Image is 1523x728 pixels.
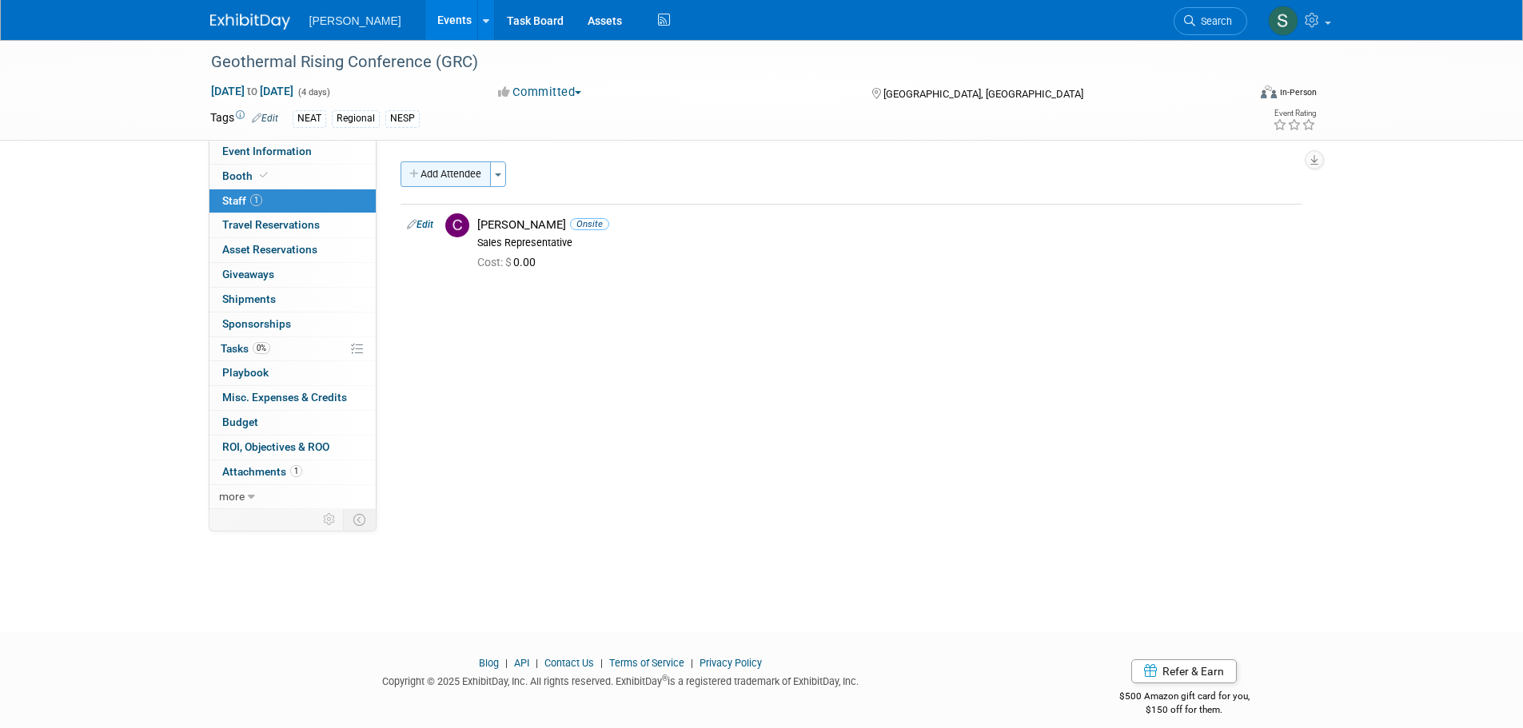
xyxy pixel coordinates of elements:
[309,14,401,27] span: [PERSON_NAME]
[222,268,274,280] span: Giveaways
[209,213,376,237] a: Travel Reservations
[293,110,326,127] div: NEAT
[209,140,376,164] a: Event Information
[222,243,317,256] span: Asset Reservations
[221,342,270,355] span: Tasks
[1279,86,1317,98] div: In-Person
[209,238,376,262] a: Asset Reservations
[1174,7,1247,35] a: Search
[477,217,1295,233] div: [PERSON_NAME]
[222,145,312,157] span: Event Information
[209,312,376,336] a: Sponsorships
[209,337,376,361] a: Tasks0%
[501,657,512,669] span: |
[445,213,469,237] img: C.jpg
[210,14,290,30] img: ExhibitDay
[210,84,294,98] span: [DATE] [DATE]
[219,490,245,503] span: more
[662,674,668,682] sup: ®
[570,218,609,230] span: Onsite
[343,509,376,530] td: Toggle Event Tabs
[290,465,302,477] span: 1
[260,171,268,180] i: Booth reservation complete
[222,440,329,453] span: ROI, Objectives & ROO
[385,110,420,127] div: NESP
[1131,659,1237,683] a: Refer & Earn
[316,509,344,530] td: Personalize Event Tab Strip
[332,110,380,127] div: Regional
[687,657,697,669] span: |
[210,670,1032,689] div: Copyright © 2025 ExhibitDay, Inc. All rights reserved. ExhibitDay is a registered trademark of Ex...
[297,87,330,97] span: (4 days)
[222,465,302,478] span: Attachments
[401,161,491,187] button: Add Attendee
[209,263,376,287] a: Giveaways
[210,109,278,128] td: Tags
[209,485,376,509] a: more
[222,391,347,404] span: Misc. Expenses & Credits
[514,657,529,669] a: API
[1268,6,1298,36] img: Skye Tuinei
[700,657,762,669] a: Privacy Policy
[222,416,258,428] span: Budget
[479,657,499,669] a: Blog
[492,84,588,101] button: Committed
[222,366,269,379] span: Playbook
[477,237,1295,249] div: Sales Representative
[407,219,433,230] a: Edit
[596,657,607,669] span: |
[252,113,278,124] a: Edit
[222,292,276,305] span: Shipments
[209,288,376,312] a: Shipments
[883,88,1083,100] span: [GEOGRAPHIC_DATA], [GEOGRAPHIC_DATA]
[1195,15,1232,27] span: Search
[209,460,376,484] a: Attachments1
[477,256,542,269] span: 0.00
[209,361,376,385] a: Playbook
[532,657,542,669] span: |
[1055,679,1314,716] div: $500 Amazon gift card for you,
[222,218,320,231] span: Travel Reservations
[250,194,262,206] span: 1
[209,436,376,459] a: ROI, Objectives & ROO
[609,657,684,669] a: Terms of Service
[209,386,376,410] a: Misc. Expenses & Credits
[209,165,376,189] a: Booth
[222,194,262,207] span: Staff
[245,85,260,97] span: to
[1261,86,1277,98] img: Format-Inperson.png
[222,317,291,330] span: Sponsorships
[253,342,270,354] span: 0%
[205,48,1223,77] div: Geothermal Rising Conference (GRC)
[544,657,594,669] a: Contact Us
[1273,109,1316,117] div: Event Rating
[209,411,376,435] a: Budget
[477,256,513,269] span: Cost: $
[1153,83,1318,107] div: Event Format
[1055,703,1314,717] div: $150 off for them.
[222,169,271,182] span: Booth
[209,189,376,213] a: Staff1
